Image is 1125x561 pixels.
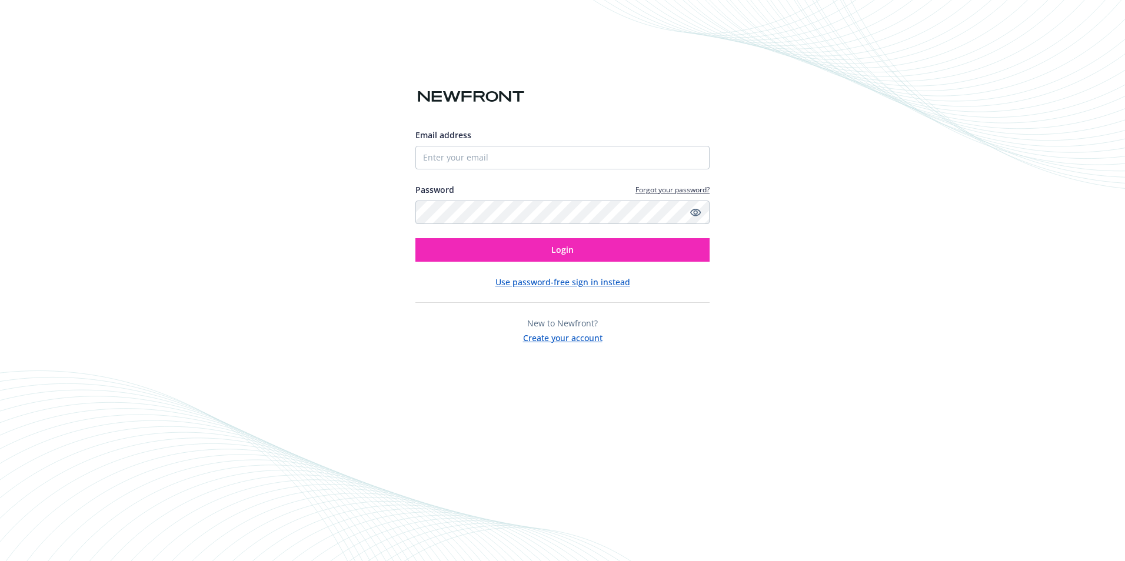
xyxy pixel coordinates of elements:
[415,146,710,169] input: Enter your email
[688,205,703,219] a: Show password
[415,183,454,196] label: Password
[415,86,527,107] img: Newfront logo
[551,244,574,255] span: Login
[523,329,603,344] button: Create your account
[527,318,598,329] span: New to Newfront?
[635,185,710,195] a: Forgot your password?
[415,129,471,141] span: Email address
[495,276,630,288] button: Use password-free sign in instead
[415,201,710,224] input: Enter your password
[415,238,710,262] button: Login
